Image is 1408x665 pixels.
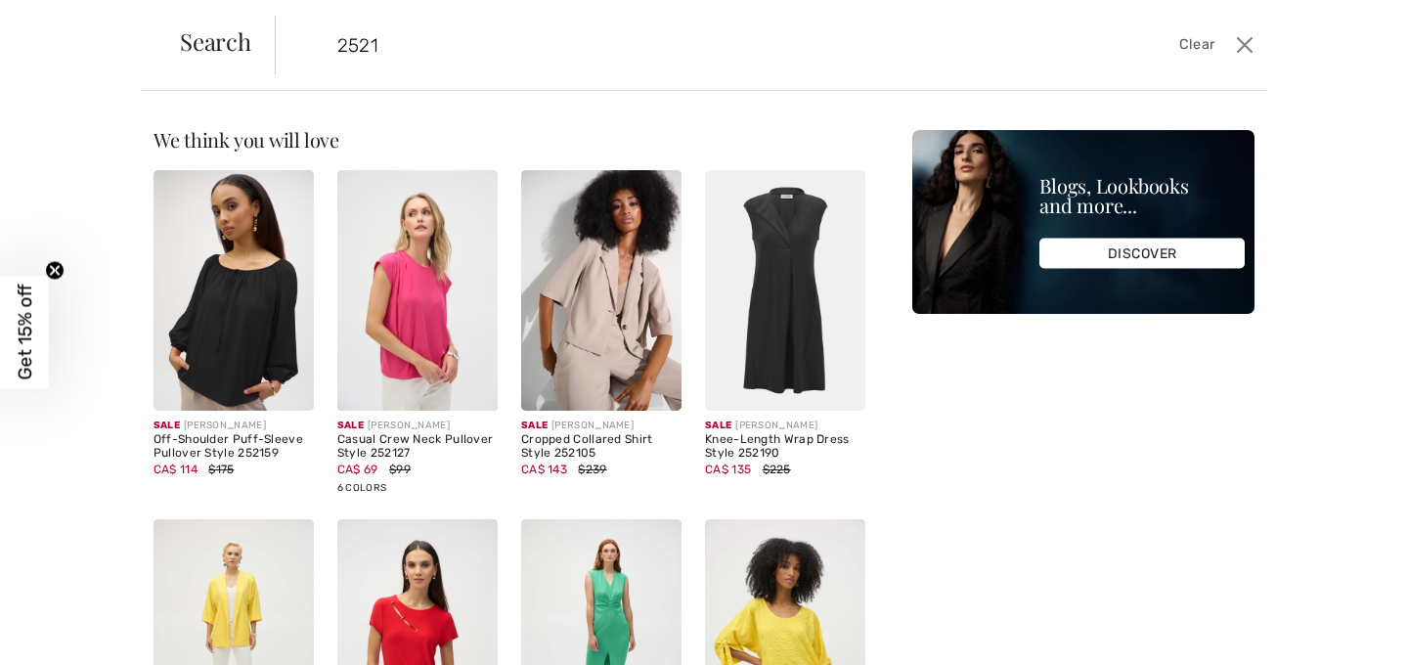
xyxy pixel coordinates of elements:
img: Casual Crew Neck Pullover Style 252127. Black [337,170,498,411]
span: $99 [389,463,411,476]
span: Sale [521,420,548,431]
span: Sale [154,420,180,431]
input: TYPE TO SEARCH [323,16,1003,74]
div: Off-Shoulder Puff-Sleeve Pullover Style 252159 [154,433,314,461]
span: Clear [1179,34,1215,56]
span: Search [180,29,251,53]
span: CA$ 69 [337,463,378,476]
span: CA$ 114 [154,463,198,476]
img: Off-Shoulder Puff-Sleeve Pullover Style 252159. Black [154,170,314,411]
img: Blogs, Lookbooks and more... [912,130,1254,314]
div: [PERSON_NAME] [154,419,314,433]
span: Get 15% off [14,285,36,380]
div: [PERSON_NAME] [337,419,498,433]
img: Knee-Length Wrap Dress Style 252190. Black [705,170,865,411]
span: Sale [705,420,731,431]
span: $239 [578,463,606,476]
img: Cropped Collared Shirt Style 252105. Dune [521,170,682,411]
button: Close teaser [45,261,65,281]
span: $225 [763,463,791,476]
div: DISCOVER [1039,239,1245,269]
span: Help [45,14,85,31]
span: We think you will love [154,126,339,153]
span: CA$ 135 [705,463,751,476]
div: Knee-Length Wrap Dress Style 252190 [705,433,865,461]
span: Sale [337,420,364,431]
div: Casual Crew Neck Pullover Style 252127 [337,433,498,461]
div: Blogs, Lookbooks and more... [1039,176,1245,215]
span: 6 Colors [337,482,386,494]
span: CA$ 143 [521,463,567,476]
div: [PERSON_NAME] [521,419,682,433]
div: Cropped Collared Shirt Style 252105 [521,433,682,461]
span: $175 [208,463,234,476]
div: [PERSON_NAME] [705,419,865,433]
button: Close [1230,29,1259,61]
